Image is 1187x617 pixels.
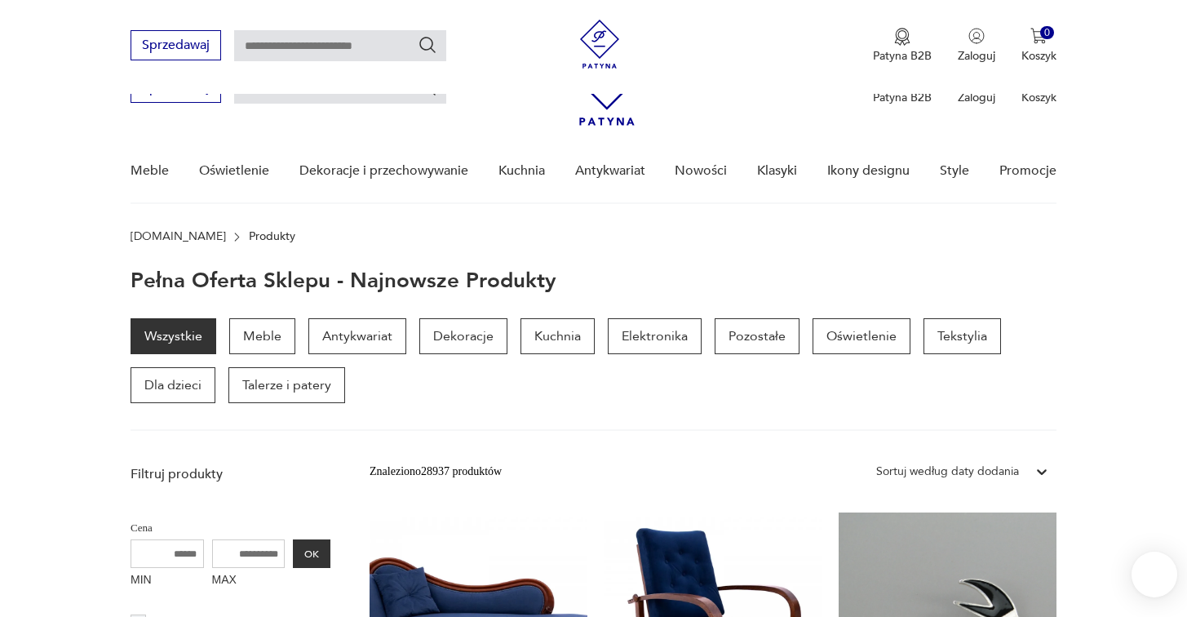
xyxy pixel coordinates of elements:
[1021,48,1056,64] p: Koszyk
[873,28,932,64] a: Ikona medaluPatyna B2B
[827,140,910,202] a: Ikony designu
[131,230,226,243] a: [DOMAIN_NAME]
[608,318,702,354] a: Elektronika
[1132,552,1177,597] iframe: Smartsupp widget button
[968,28,985,44] img: Ikonka użytkownika
[131,519,330,537] p: Cena
[131,465,330,483] p: Filtruj produkty
[873,28,932,64] button: Patyna B2B
[1021,90,1056,105] p: Koszyk
[131,30,221,60] button: Sprzedawaj
[520,318,595,354] a: Kuchnia
[873,48,932,64] p: Patyna B2B
[1040,26,1054,40] div: 0
[498,140,545,202] a: Kuchnia
[131,367,215,403] a: Dla dzieci
[923,318,1001,354] a: Tekstylia
[1021,28,1056,64] button: 0Koszyk
[419,318,507,354] a: Dekoracje
[418,35,437,55] button: Szukaj
[249,230,295,243] p: Produkty
[813,318,910,354] a: Oświetlenie
[212,568,286,594] label: MAX
[229,318,295,354] a: Meble
[308,318,406,354] a: Antykwariat
[131,568,204,594] label: MIN
[293,539,330,568] button: OK
[131,269,556,292] h1: Pełna oferta sklepu - najnowsze produkty
[370,463,502,481] div: Znaleziono 28937 produktów
[715,318,799,354] a: Pozostałe
[757,140,797,202] a: Klasyki
[894,28,910,46] img: Ikona medalu
[999,140,1056,202] a: Promocje
[199,140,269,202] a: Oświetlenie
[940,140,969,202] a: Style
[228,367,345,403] a: Talerze i patery
[131,83,221,95] a: Sprzedawaj
[575,140,645,202] a: Antykwariat
[958,28,995,64] button: Zaloguj
[958,90,995,105] p: Zaloguj
[675,140,727,202] a: Nowości
[131,140,169,202] a: Meble
[958,48,995,64] p: Zaloguj
[575,20,624,69] img: Patyna - sklep z meblami i dekoracjami vintage
[876,463,1019,481] div: Sortuj według daty dodania
[873,90,932,105] p: Patyna B2B
[1030,28,1047,44] img: Ikona koszyka
[131,318,216,354] a: Wszystkie
[299,140,468,202] a: Dekoracje i przechowywanie
[131,41,221,52] a: Sprzedawaj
